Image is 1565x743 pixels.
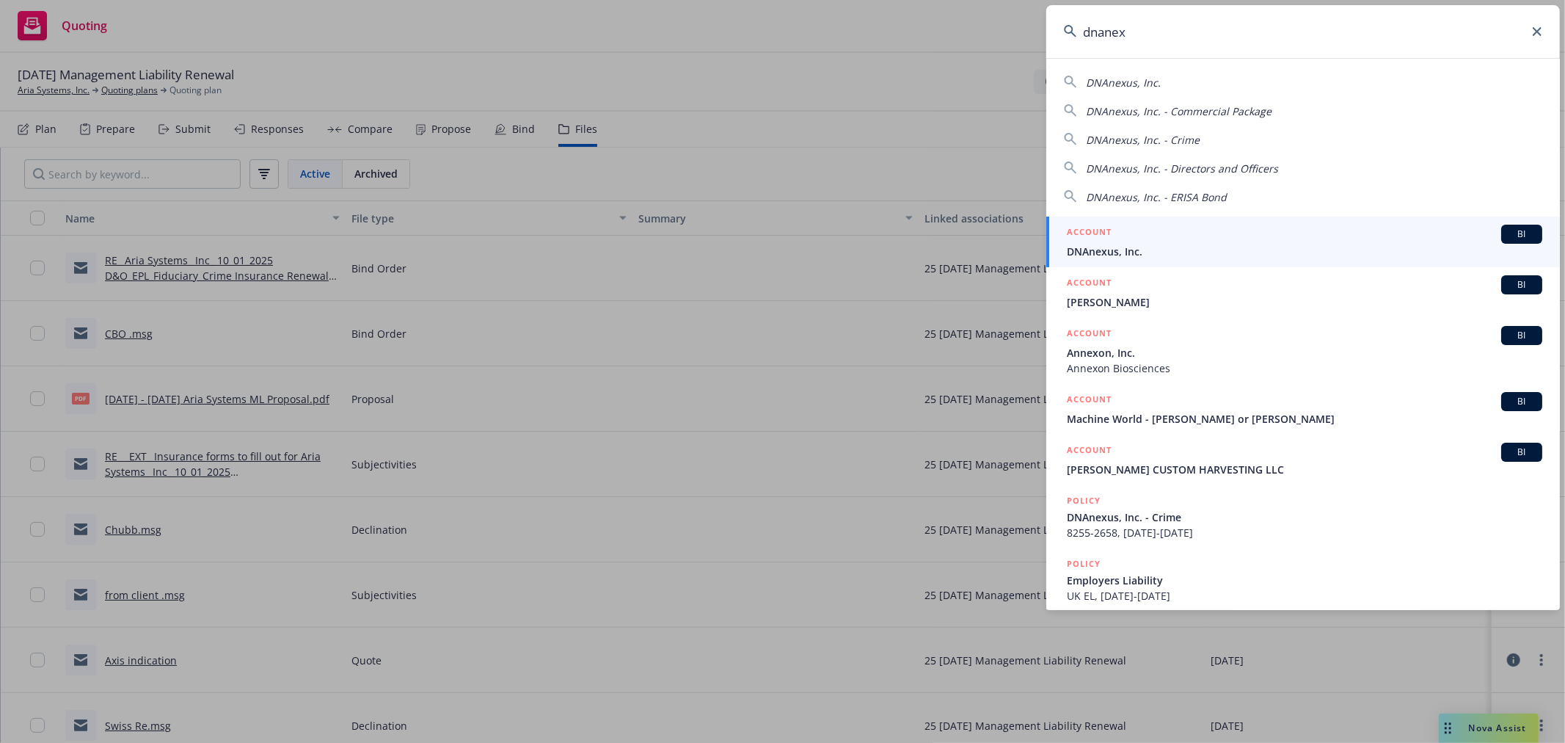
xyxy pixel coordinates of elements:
[1067,275,1112,293] h5: ACCOUNT
[1086,133,1200,147] span: DNAnexus, Inc. - Crime
[1067,443,1112,460] h5: ACCOUNT
[1067,462,1542,477] span: [PERSON_NAME] CUSTOM HARVESTING LLC
[1507,446,1536,459] span: BI
[1046,5,1560,58] input: Search...
[1046,435,1560,485] a: ACCOUNTBI[PERSON_NAME] CUSTOM HARVESTING LLC
[1046,384,1560,435] a: ACCOUNTBIMachine World - [PERSON_NAME] or [PERSON_NAME]
[1067,294,1542,310] span: [PERSON_NAME]
[1046,485,1560,548] a: POLICYDNAnexus, Inc. - Crime8255-2658, [DATE]-[DATE]
[1046,217,1560,267] a: ACCOUNTBIDNAnexus, Inc.
[1067,525,1542,540] span: 8255-2658, [DATE]-[DATE]
[1507,278,1536,291] span: BI
[1067,573,1542,588] span: Employers Liability
[1046,548,1560,612] a: POLICYEmployers LiabilityUK EL, [DATE]-[DATE]
[1067,493,1101,508] h5: POLICY
[1067,588,1542,604] span: UK EL, [DATE]-[DATE]
[1067,510,1542,525] span: DNAnexus, Inc. - Crime
[1086,190,1227,204] span: DNAnexus, Inc. - ERISA Bond
[1046,267,1560,318] a: ACCOUNTBI[PERSON_NAME]
[1086,76,1161,90] span: DNAnexus, Inc.
[1067,345,1542,360] span: Annexon, Inc.
[1067,411,1542,427] span: Machine World - [PERSON_NAME] or [PERSON_NAME]
[1067,392,1112,410] h5: ACCOUNT
[1086,104,1272,118] span: DNAnexus, Inc. - Commercial Package
[1507,395,1536,408] span: BI
[1067,326,1112,344] h5: ACCOUNT
[1067,225,1112,242] h5: ACCOUNT
[1086,162,1278,175] span: DNAnexus, Inc. - Directors and Officers
[1067,360,1542,376] span: Annexon Biosciences
[1067,557,1101,571] h5: POLICY
[1046,318,1560,384] a: ACCOUNTBIAnnexon, Inc.Annexon Biosciences
[1067,244,1542,259] span: DNAnexus, Inc.
[1507,228,1536,241] span: BI
[1507,329,1536,342] span: BI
